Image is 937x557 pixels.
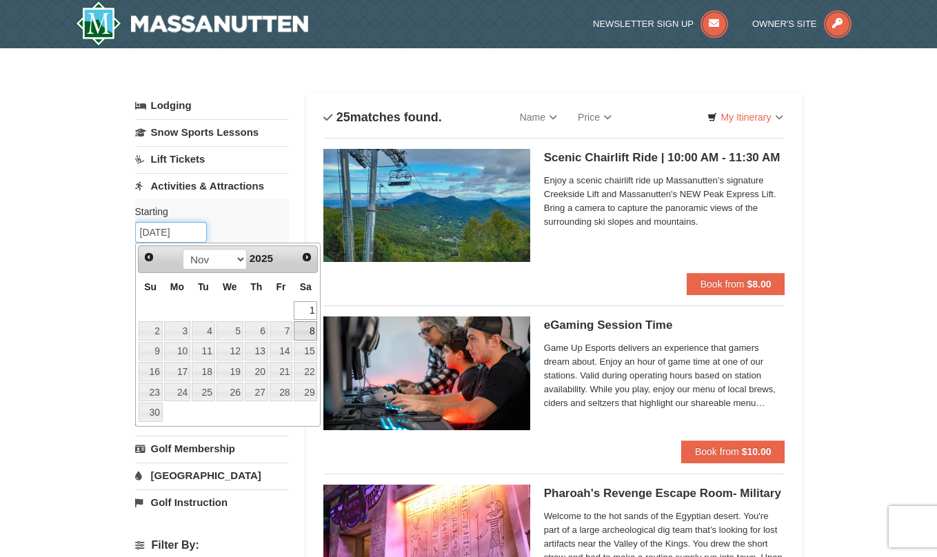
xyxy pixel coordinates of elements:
[139,362,163,381] a: 16
[139,383,163,402] a: 23
[76,1,309,45] a: Massanutten Resort
[139,403,163,422] a: 30
[245,383,268,402] a: 27
[198,281,209,292] span: Tuesday
[300,281,312,292] span: Saturday
[301,252,312,263] span: Next
[294,362,317,381] a: 22
[567,103,622,131] a: Price
[140,247,159,267] a: Prev
[323,149,530,262] img: 24896431-1-a2e2611b.jpg
[135,119,289,145] a: Snow Sports Lessons
[752,19,817,29] span: Owner's Site
[216,383,243,402] a: 26
[544,151,785,165] h5: Scenic Chairlift Ride | 10:00 AM - 11:30 AM
[135,436,289,461] a: Golf Membership
[250,252,273,264] span: 2025
[544,174,785,229] span: Enjoy a scenic chairlift ride up Massanutten’s signature Creekside Lift and Massanutten's NEW Pea...
[701,278,745,290] span: Book from
[681,440,785,463] button: Book from $10.00
[170,281,184,292] span: Monday
[593,19,728,29] a: Newsletter Sign Up
[139,321,163,341] a: 2
[752,19,852,29] a: Owner's Site
[245,342,268,361] a: 13
[270,362,293,381] a: 21
[544,487,785,500] h5: Pharoah's Revenge Escape Room- Military
[297,247,316,267] a: Next
[135,539,289,551] h4: Filter By:
[270,321,293,341] a: 7
[747,278,771,290] strong: $8.00
[336,110,350,124] span: 25
[294,301,317,321] a: 1
[135,146,289,172] a: Lift Tickets
[143,252,154,263] span: Prev
[216,342,243,361] a: 12
[742,446,772,457] strong: $10.00
[135,489,289,515] a: Golf Instruction
[250,281,262,292] span: Thursday
[139,342,163,361] a: 9
[294,342,317,361] a: 15
[164,383,190,402] a: 24
[135,93,289,118] a: Lodging
[270,342,293,361] a: 14
[164,321,190,341] a: 3
[323,110,442,124] h4: matches found.
[544,318,785,332] h5: eGaming Session Time
[245,362,268,381] a: 20
[216,362,243,381] a: 19
[192,362,215,381] a: 18
[245,321,268,341] a: 6
[164,342,190,361] a: 10
[687,273,785,295] button: Book from $8.00
[135,463,289,488] a: [GEOGRAPHIC_DATA]
[76,1,309,45] img: Massanutten Resort Logo
[695,446,739,457] span: Book from
[192,383,215,402] a: 25
[216,321,243,341] a: 5
[294,383,317,402] a: 29
[223,281,237,292] span: Wednesday
[192,342,215,361] a: 11
[192,321,215,341] a: 4
[270,383,293,402] a: 28
[593,19,694,29] span: Newsletter Sign Up
[276,281,286,292] span: Friday
[164,362,190,381] a: 17
[544,341,785,410] span: Game Up Esports delivers an experience that gamers dream about. Enjoy an hour of game time at one...
[323,316,530,429] img: 19664770-34-0b975b5b.jpg
[294,321,317,341] a: 8
[135,205,279,219] label: Starting
[135,173,289,199] a: Activities & Attractions
[698,107,792,128] a: My Itinerary
[510,103,567,131] a: Name
[144,281,157,292] span: Sunday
